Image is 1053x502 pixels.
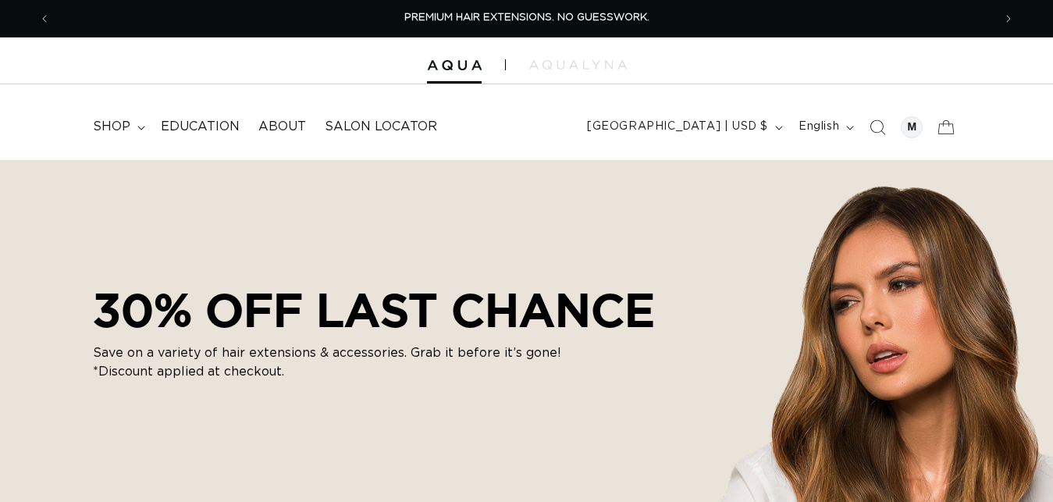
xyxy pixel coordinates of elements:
[249,109,315,144] a: About
[258,119,306,135] span: About
[427,60,482,71] img: Aqua Hair Extensions
[789,112,860,142] button: English
[84,109,151,144] summary: shop
[93,283,655,337] h2: 30% OFF LAST CHANCE
[93,344,561,381] p: Save on a variety of hair extensions & accessories. Grab it before it’s gone! *Discount applied a...
[587,119,768,135] span: [GEOGRAPHIC_DATA] | USD $
[404,12,649,23] span: PREMIUM HAIR EXTENSIONS. NO GUESSWORK.
[325,119,437,135] span: Salon Locator
[860,110,895,144] summary: Search
[27,4,62,34] button: Previous announcement
[93,119,130,135] span: shop
[578,112,789,142] button: [GEOGRAPHIC_DATA] | USD $
[315,109,446,144] a: Salon Locator
[161,119,240,135] span: Education
[991,4,1026,34] button: Next announcement
[529,60,627,69] img: aqualyna.com
[151,109,249,144] a: Education
[799,119,839,135] span: English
